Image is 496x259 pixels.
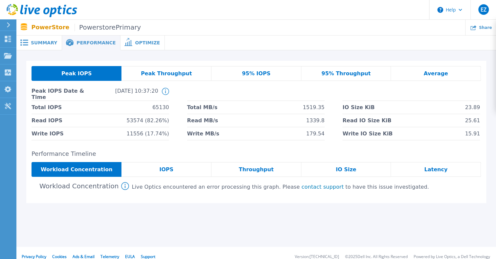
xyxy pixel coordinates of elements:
p: PowerStore [32,24,141,31]
span: Read IO Size KiB [342,114,391,127]
h2: Performance Timeline [32,151,481,157]
span: Workload Concentration [41,167,113,172]
span: Optimize [135,40,160,45]
span: 1339.8 [306,114,325,127]
span: IOPS [159,167,173,172]
span: 11556 (17.74%) [126,127,169,140]
span: [DATE] 10:37:20 [95,88,158,101]
span: 95% IOPS [242,71,270,76]
span: 95% Throughput [321,71,371,76]
span: 23.89 [465,101,480,114]
span: Read IOPS [32,114,62,127]
span: Share [479,26,492,30]
a: contact support [301,184,344,190]
span: Peak Throughput [141,71,192,76]
span: Peak IOPS [61,71,92,76]
span: Average [424,71,448,76]
li: Version: [TECHNICAL_ID] [295,255,339,259]
span: 15.91 [465,127,480,140]
span: 53574 (82.26%) [126,114,169,127]
span: 1519.35 [303,101,324,114]
span: Total MB/s [187,101,218,114]
span: 25.61 [465,114,480,127]
span: Write IO Size KiB [342,127,393,140]
h4: Workload Concentration [32,182,119,190]
span: Read MB/s [187,114,218,127]
span: Peak IOPS Date & Time [32,88,95,101]
span: 179.54 [306,127,325,140]
span: Total IOPS [32,101,62,114]
span: IO Size [336,167,356,172]
span: Latency [424,167,447,172]
span: EZ [480,7,486,12]
span: 65130 [152,101,169,114]
span: Write IOPS [32,127,64,140]
li: © 2025 Dell Inc. All Rights Reserved [345,255,408,259]
span: IO Size KiB [342,101,375,114]
span: PowerstorePrimary [75,24,141,31]
span: Performance [76,40,116,45]
li: Powered by Live Optics, a Dell Technology [414,255,490,259]
span: Write MB/s [187,127,219,140]
span: Throughput [239,167,273,172]
div: Live Optics encountered an error processing this graph. Please to have this issue investigated. [132,184,429,190]
span: Summary [31,40,57,45]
